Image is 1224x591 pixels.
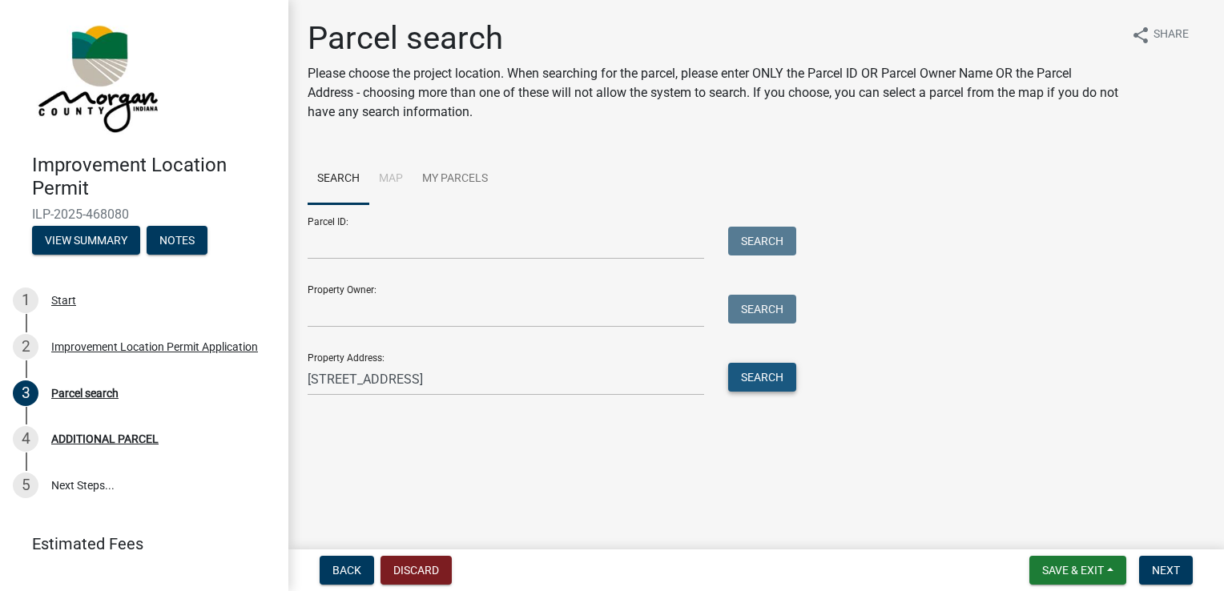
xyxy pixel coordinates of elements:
[308,19,1118,58] h1: Parcel search
[13,528,263,560] a: Estimated Fees
[320,556,374,585] button: Back
[13,380,38,406] div: 3
[1042,564,1104,577] span: Save & Exit
[728,227,796,255] button: Search
[413,154,497,205] a: My Parcels
[13,472,38,498] div: 5
[1118,19,1202,50] button: shareShare
[32,207,256,222] span: ILP-2025-468080
[51,433,159,444] div: ADDITIONAL PARCEL
[51,341,258,352] div: Improvement Location Permit Application
[147,235,207,247] wm-modal-confirm: Notes
[147,226,207,255] button: Notes
[32,235,140,247] wm-modal-confirm: Summary
[1154,26,1189,45] span: Share
[1131,26,1150,45] i: share
[51,295,76,306] div: Start
[728,295,796,324] button: Search
[308,154,369,205] a: Search
[13,426,38,452] div: 4
[1152,564,1180,577] span: Next
[13,334,38,360] div: 2
[728,363,796,392] button: Search
[380,556,452,585] button: Discard
[332,564,361,577] span: Back
[1139,556,1193,585] button: Next
[32,226,140,255] button: View Summary
[32,17,161,137] img: Morgan County, Indiana
[32,154,276,200] h4: Improvement Location Permit
[1029,556,1126,585] button: Save & Exit
[13,287,38,313] div: 1
[51,388,119,399] div: Parcel search
[308,64,1118,122] p: Please choose the project location. When searching for the parcel, please enter ONLY the Parcel I...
